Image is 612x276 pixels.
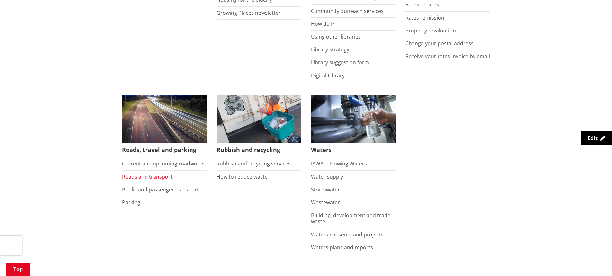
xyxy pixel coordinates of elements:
[311,95,396,143] img: Water treatment
[311,59,369,66] a: Library suggestion form
[311,46,349,53] a: Library strategy
[311,244,373,251] a: Waters plans and reports
[122,143,207,157] span: Roads, travel and parking
[311,7,384,14] a: Community outreach services
[311,95,396,158] a: Waters
[122,199,140,206] a: Parking
[311,20,334,27] a: How do I?
[217,143,301,157] span: Rubbish and recycling
[588,135,598,142] span: Edit
[405,1,439,8] a: Rates rebates
[405,40,474,47] a: Change your postal address
[122,160,205,167] a: Current and upcoming roadworks
[311,143,396,157] span: Waters
[122,186,199,193] a: Public and passenger transport
[311,33,361,40] a: Using other libraries
[311,72,345,79] a: Digital Library
[311,160,367,167] a: IAWAI – Flowing Waters
[6,263,30,276] a: Top
[405,53,490,60] a: Receive your rates invoice by email
[217,9,281,16] a: Growing Places newsletter
[311,173,343,180] a: Water supply
[217,95,301,158] a: Rubbish and recycling
[311,212,390,225] a: Building, development and trade waste
[405,27,456,34] a: Property revaluation
[122,95,207,143] img: Roads, travel and parking
[122,95,207,158] a: Roads, travel and parking Roads, travel and parking
[311,199,340,206] a: Wastewater
[581,131,612,145] a: Edit
[217,173,268,180] a: How to reduce waste
[217,160,291,167] a: Rubbish and recycling services
[217,95,301,143] img: Rubbish and recycling
[311,231,384,238] a: Waters consents and projects
[122,173,173,180] a: Roads and transport
[311,186,340,193] a: Stormwater
[582,249,606,272] iframe: Messenger Launcher
[405,14,444,21] a: Rates remission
